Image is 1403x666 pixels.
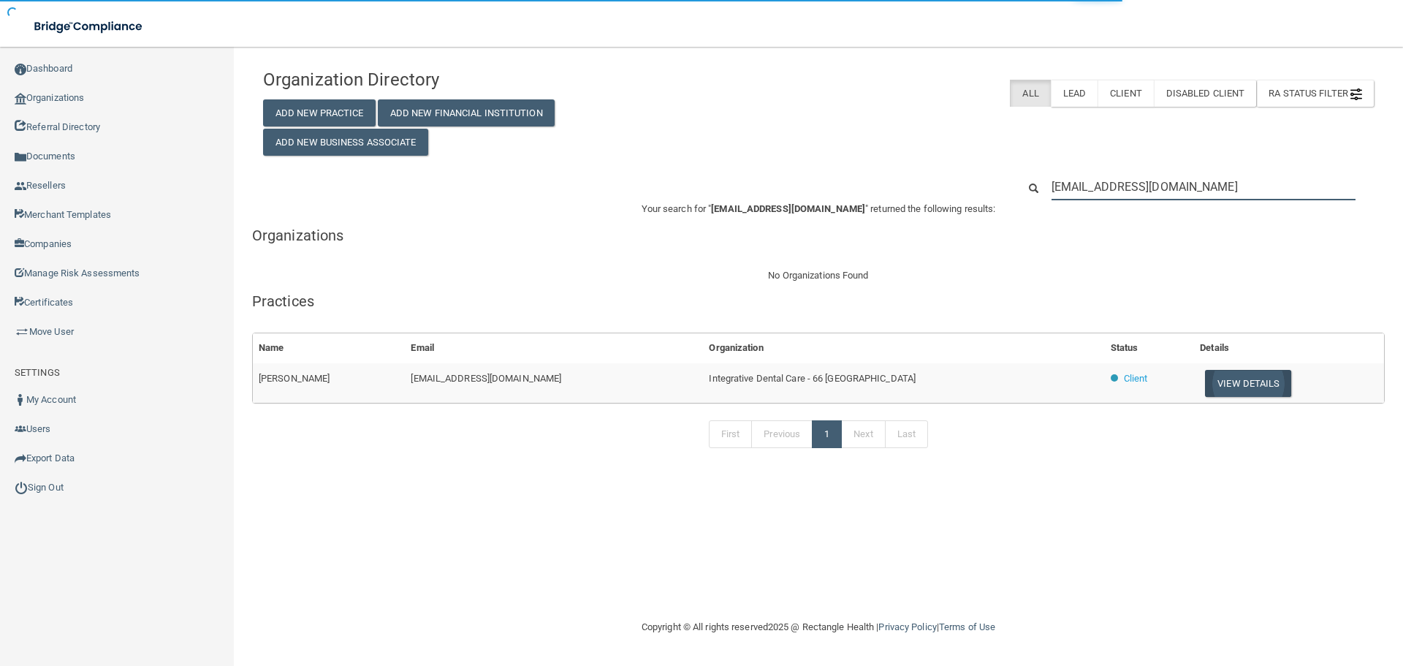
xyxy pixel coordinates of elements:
[252,293,1385,309] h5: Practices
[15,64,26,75] img: ic_dashboard_dark.d01f4a41.png
[263,70,619,89] h4: Organization Directory
[1051,80,1098,107] label: Lead
[1154,80,1257,107] label: Disabled Client
[378,99,555,126] button: Add New Financial Institution
[1205,370,1291,397] button: View Details
[15,453,26,464] img: icon-export.b9366987.png
[1150,562,1385,621] iframe: Drift Widget Chat Controller
[252,267,1385,284] div: No Organizations Found
[1098,80,1154,107] label: Client
[252,200,1385,218] p: Your search for " " returned the following results:
[751,420,813,448] a: Previous
[15,423,26,435] img: icon-users.e205127d.png
[1124,370,1148,387] p: Client
[1194,333,1384,363] th: Details
[15,364,60,382] label: SETTINGS
[15,151,26,163] img: icon-documents.8dae5593.png
[15,481,28,494] img: ic_power_dark.7ecde6b1.png
[552,604,1085,651] div: Copyright © All rights reserved 2025 @ Rectangle Health | |
[841,420,885,448] a: Next
[22,12,156,42] img: bridge_compliance_login_screen.278c3ca4.svg
[711,203,865,214] span: [EMAIL_ADDRESS][DOMAIN_NAME]
[405,333,703,363] th: Email
[885,420,928,448] a: Last
[15,394,26,406] img: ic_user_dark.df1a06c3.png
[939,621,995,632] a: Terms of Use
[1269,88,1362,99] span: RA Status Filter
[15,93,26,105] img: organization-icon.f8decf85.png
[1010,80,1050,107] label: All
[411,373,561,384] span: [EMAIL_ADDRESS][DOMAIN_NAME]
[263,129,428,156] button: Add New Business Associate
[878,621,936,632] a: Privacy Policy
[253,333,405,363] th: Name
[709,420,753,448] a: First
[1105,333,1195,363] th: Status
[1350,88,1362,100] img: icon-filter@2x.21656d0b.png
[703,333,1104,363] th: Organization
[259,373,330,384] span: [PERSON_NAME]
[15,325,29,339] img: briefcase.64adab9b.png
[812,420,842,448] a: 1
[263,99,376,126] button: Add New Practice
[252,227,1385,243] h5: Organizations
[1052,173,1356,200] input: Search
[709,373,916,384] span: Integrative Dental Care - 66 [GEOGRAPHIC_DATA]
[15,181,26,192] img: ic_reseller.de258add.png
